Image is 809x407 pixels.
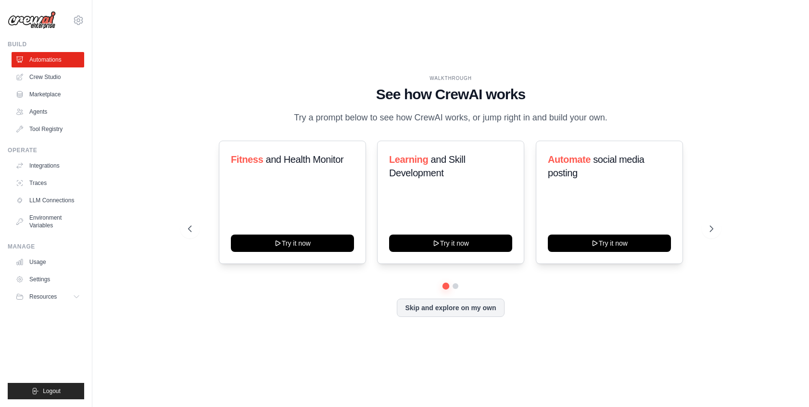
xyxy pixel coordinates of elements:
[43,387,61,395] span: Logout
[389,154,428,165] span: Learning
[389,235,512,252] button: Try it now
[12,52,84,67] a: Automations
[231,235,354,252] button: Try it now
[12,289,84,304] button: Resources
[12,104,84,119] a: Agents
[548,154,645,178] span: social media posting
[12,254,84,270] a: Usage
[12,210,84,233] a: Environment Variables
[8,243,84,250] div: Manage
[548,235,671,252] button: Try it now
[8,40,84,48] div: Build
[12,87,84,102] a: Marketplace
[265,154,343,165] span: and Health Monitor
[8,383,84,399] button: Logout
[548,154,591,165] span: Automate
[188,86,714,103] h1: See how CrewAI works
[12,272,84,287] a: Settings
[8,11,56,29] img: Logo
[12,69,84,85] a: Crew Studio
[12,158,84,173] a: Integrations
[231,154,263,165] span: Fitness
[389,154,465,178] span: and Skill Development
[188,75,714,82] div: WALKTHROUGH
[12,175,84,191] a: Traces
[8,146,84,154] div: Operate
[12,193,84,208] a: LLM Connections
[397,299,504,317] button: Skip and explore on my own
[289,111,612,125] p: Try a prompt below to see how CrewAI works, or jump right in and build your own.
[29,293,57,301] span: Resources
[12,121,84,137] a: Tool Registry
